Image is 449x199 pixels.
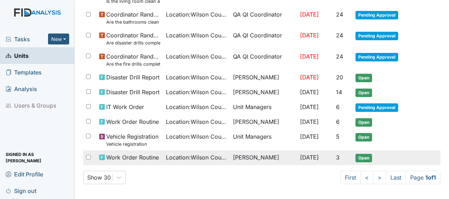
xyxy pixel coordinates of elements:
[6,169,43,180] span: Edit Profile
[300,118,319,125] span: [DATE]
[300,154,319,161] span: [DATE]
[355,53,398,61] span: Pending Approval
[6,185,36,196] span: Sign out
[106,73,160,82] span: Disaster Drill Report
[300,89,319,96] span: [DATE]
[6,83,37,94] span: Analysis
[106,40,161,46] small: Are disaster drills completed as scheduled?
[360,171,373,184] a: <
[106,103,144,111] span: IT Work Order
[106,141,158,147] small: Vehicle registration
[230,7,297,28] td: QA QI Coordinator
[340,171,441,184] nav: task-pagination
[106,31,161,46] span: Coordinator Random Are disaster drills completed as scheduled?
[166,103,227,111] span: Location : Wilson County CS
[300,133,319,140] span: [DATE]
[355,133,372,141] span: Open
[300,74,319,81] span: [DATE]
[336,32,343,39] span: 24
[166,73,227,82] span: Location : Wilson County CS
[336,74,343,81] span: 20
[230,129,297,150] td: Unit Managers
[230,28,297,49] td: QA QI Coordinator
[230,85,297,100] td: [PERSON_NAME]
[106,88,160,96] span: Disaster Drill Report
[166,117,227,126] span: Location : Wilson County CS
[336,89,342,96] span: 14
[166,88,227,96] span: Location : Wilson County CS
[6,50,29,61] span: Units
[373,171,386,184] a: >
[336,133,340,140] span: 5
[336,11,343,18] span: 24
[355,154,372,162] span: Open
[87,173,111,182] div: Show 30
[406,171,441,184] span: Page
[166,10,227,19] span: Location : Wilson County CS
[166,31,227,40] span: Location : Wilson County CS
[166,132,227,141] span: Location : Wilson County CS
[230,150,297,165] td: [PERSON_NAME]
[166,153,227,162] span: Location : Wilson County CS
[355,89,372,97] span: Open
[230,49,297,70] td: QA QI Coordinator
[340,171,361,184] a: First
[300,103,319,110] span: [DATE]
[355,74,372,82] span: Open
[48,34,69,44] button: New
[336,103,340,110] span: 6
[106,52,161,67] span: Coordinator Random Are the fire drills completed for the most recent month?
[355,103,398,112] span: Pending Approval
[386,171,406,184] a: Last
[355,32,398,40] span: Pending Approval
[336,154,340,161] span: 3
[355,118,372,127] span: Open
[336,53,343,60] span: 24
[336,118,340,125] span: 6
[300,53,319,60] span: [DATE]
[230,100,297,115] td: Unit Managers
[106,153,159,162] span: Work Order Routine
[106,132,158,147] span: Vehicle Registration Vehicle registration
[106,19,161,25] small: Are the bathrooms clean and in good repair?
[300,11,319,18] span: [DATE]
[300,32,319,39] span: [DATE]
[6,152,69,163] span: Signed in as [PERSON_NAME]
[106,61,161,67] small: Are the fire drills completed for the most recent month?
[106,10,161,25] span: Coordinator Random Are the bathrooms clean and in good repair?
[230,115,297,129] td: [PERSON_NAME]
[6,35,48,43] a: Tasks
[425,174,436,181] strong: 1 of 1
[106,117,159,126] span: Work Order Routine
[6,67,42,78] span: Templates
[230,70,297,85] td: [PERSON_NAME]
[166,52,227,61] span: Location : Wilson County CS
[355,11,398,19] span: Pending Approval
